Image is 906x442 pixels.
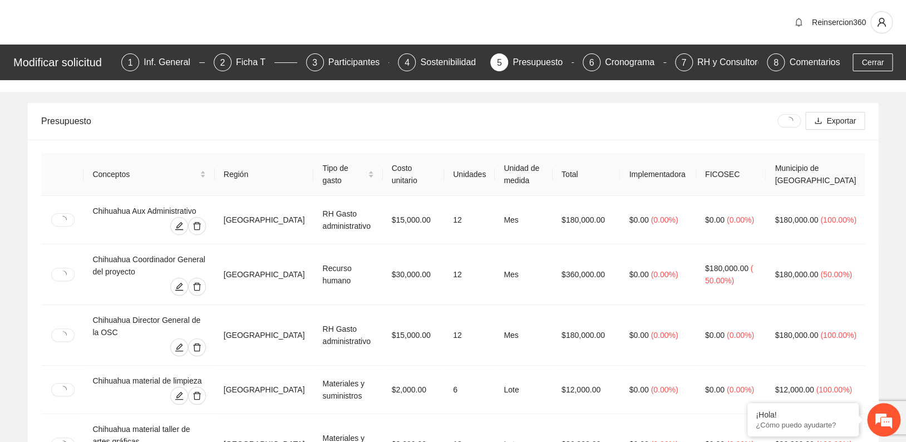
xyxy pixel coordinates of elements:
[820,215,856,224] span: ( 100.00% )
[188,278,206,296] button: delete
[705,331,725,340] span: $0.00
[629,331,648,340] span: $0.00
[189,222,205,230] span: delete
[589,58,594,67] span: 6
[183,6,209,32] div: Minimizar ventana de chat en vivo
[383,244,444,305] td: $30,000.00
[59,386,67,394] span: loading
[92,205,205,217] div: Chihuahua Aux Administrativo
[144,53,199,71] div: Inf. General
[775,385,814,394] span: $12,000.00
[853,53,893,71] button: Cerrar
[553,196,621,244] td: $180,000.00
[495,305,553,366] td: Mes
[495,244,553,305] td: Mes
[171,282,188,291] span: edit
[189,282,205,291] span: delete
[383,305,444,366] td: $15,000.00
[128,58,133,67] span: 1
[444,305,495,366] td: 12
[313,305,382,366] td: RH Gasto administrativo
[861,56,884,68] span: Cerrar
[513,53,572,71] div: Presupuesto
[789,53,840,71] div: Comentarios
[170,387,188,405] button: edit
[785,117,793,125] span: loading
[816,385,852,394] span: ( 100.00% )
[171,343,188,352] span: edit
[189,343,205,352] span: delete
[651,215,678,224] span: ( 0.00% )
[629,270,648,279] span: $0.00
[495,153,553,196] th: Unidad de medida
[188,217,206,235] button: delete
[170,278,188,296] button: edit
[790,13,807,31] button: bell
[306,53,390,71] div: 3Participantes
[13,53,115,71] div: Modificar solicitud
[870,11,893,33] button: user
[398,53,481,71] div: 4Sostenibilidad
[59,271,67,278] span: loading
[188,387,206,405] button: delete
[215,153,314,196] th: Región
[495,196,553,244] td: Mes
[705,264,749,273] span: $180,000.00
[767,53,840,71] div: 8Comentarios
[651,270,678,279] span: ( 0.00% )
[383,366,444,414] td: $2,000.00
[727,331,754,340] span: ( 0.00% )
[756,410,850,419] div: ¡Hola!
[696,153,766,196] th: FICOSEC
[121,53,205,71] div: 1Inf. General
[313,366,382,414] td: Materiales y suministros
[490,53,574,71] div: 5Presupuesto
[171,391,188,400] span: edit
[775,331,818,340] span: $180,000.00
[705,215,725,224] span: $0.00
[495,366,553,414] td: Lote
[58,57,187,71] div: Chatee con nosotros ahora
[756,421,850,429] p: ¿Cómo puedo ayudarte?
[322,162,365,186] span: Tipo de gasto
[629,215,648,224] span: $0.00
[220,58,225,67] span: 2
[215,366,314,414] td: [GEOGRAPHIC_DATA]
[6,304,212,343] textarea: Escriba su mensaje y pulse “Intro”
[92,375,205,387] div: Chihuahua material de limpieza
[444,244,495,305] td: 12
[805,112,865,130] button: downloadExportar
[775,270,818,279] span: $180,000.00
[727,215,754,224] span: ( 0.00% )
[65,149,154,261] span: Estamos en línea.
[814,117,822,126] span: download
[651,331,678,340] span: ( 0.00% )
[92,168,197,180] span: Conceptos
[383,153,444,196] th: Costo unitario
[553,366,621,414] td: $12,000.00
[675,53,759,71] div: 7RH y Consultores
[651,385,678,394] span: ( 0.00% )
[171,222,188,230] span: edit
[620,153,696,196] th: Implementadora
[41,105,777,137] div: Presupuesto
[405,58,410,67] span: 4
[59,331,67,339] span: loading
[697,53,776,71] div: RH y Consultores
[497,58,502,67] span: 5
[215,244,314,305] td: [GEOGRAPHIC_DATA]
[83,153,214,196] th: Conceptos
[444,366,495,414] td: 6
[444,153,495,196] th: Unidades
[553,153,621,196] th: Total
[553,244,621,305] td: $360,000.00
[92,314,205,338] div: Chihuahua Director General de la OSC
[775,215,818,224] span: $180,000.00
[444,196,495,244] td: 12
[189,391,205,400] span: delete
[420,53,485,71] div: Sostenibilidad
[820,331,856,340] span: ( 100.00% )
[383,196,444,244] td: $15,000.00
[812,18,866,27] span: Reinsercion360
[820,270,852,279] span: ( 50.00% )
